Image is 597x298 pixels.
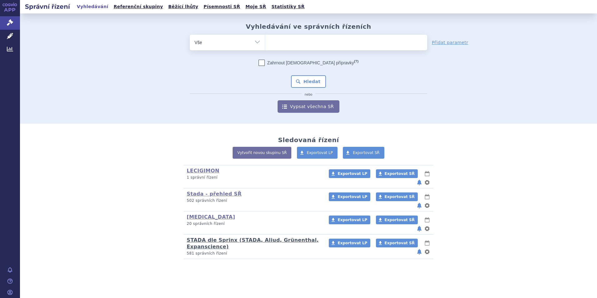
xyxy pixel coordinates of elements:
a: Exportovat SŘ [376,192,418,201]
button: Hledat [291,75,326,88]
span: Exportovat SŘ [385,218,415,222]
span: Exportovat LP [307,151,333,155]
a: Moje SŘ [244,2,268,11]
a: Stada - přehled SŘ [187,191,242,197]
button: notifikace [416,179,422,186]
span: Exportovat LP [338,171,367,176]
a: Statistiky SŘ [269,2,306,11]
span: Exportovat SŘ [385,195,415,199]
a: STADA dle Sprinx (STADA, Aliud, Grünenthal, Expanscience) [187,237,319,250]
p: 20 správních řízení [187,221,321,226]
button: lhůty [424,216,430,224]
button: nastavení [424,225,430,232]
button: nastavení [424,248,430,256]
h2: Sledovaná řízení [278,136,339,144]
a: Exportovat SŘ [376,169,418,178]
button: notifikace [416,225,422,232]
button: nastavení [424,202,430,209]
span: Exportovat LP [338,218,367,222]
a: Referenční skupiny [112,2,165,11]
span: Exportovat LP [338,195,367,199]
a: Vytvořit novou skupinu SŘ [233,147,291,159]
a: Exportovat LP [329,169,370,178]
span: Exportovat SŘ [385,241,415,245]
a: LECIGIMON [187,168,219,174]
label: Zahrnout [DEMOGRAPHIC_DATA] přípravky [259,60,358,66]
a: Vypsat všechna SŘ [278,100,339,113]
button: lhůty [424,170,430,177]
button: nastavení [424,179,430,186]
button: lhůty [424,193,430,201]
button: notifikace [416,202,422,209]
a: Exportovat SŘ [376,239,418,247]
a: [MEDICAL_DATA] [187,214,235,220]
span: Exportovat SŘ [353,151,380,155]
a: Exportovat LP [329,239,370,247]
a: Běžící lhůty [166,2,200,11]
i: nebo [302,93,316,97]
a: Exportovat LP [297,147,338,159]
button: notifikace [416,248,422,256]
a: Exportovat LP [329,192,370,201]
p: 502 správních řízení [187,198,321,203]
p: 1 správní řízení [187,175,321,180]
h2: Správní řízení [20,2,75,11]
span: Exportovat SŘ [385,171,415,176]
a: Písemnosti SŘ [202,2,242,11]
p: 581 správních řízení [187,251,321,256]
span: Exportovat LP [338,241,367,245]
a: Exportovat LP [329,216,370,224]
button: lhůty [424,239,430,247]
a: Exportovat SŘ [343,147,384,159]
a: Exportovat SŘ [376,216,418,224]
a: Přidat parametr [432,39,468,46]
a: Vyhledávání [75,2,110,11]
h2: Vyhledávání ve správních řízeních [246,23,371,30]
abbr: (?) [354,59,358,63]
